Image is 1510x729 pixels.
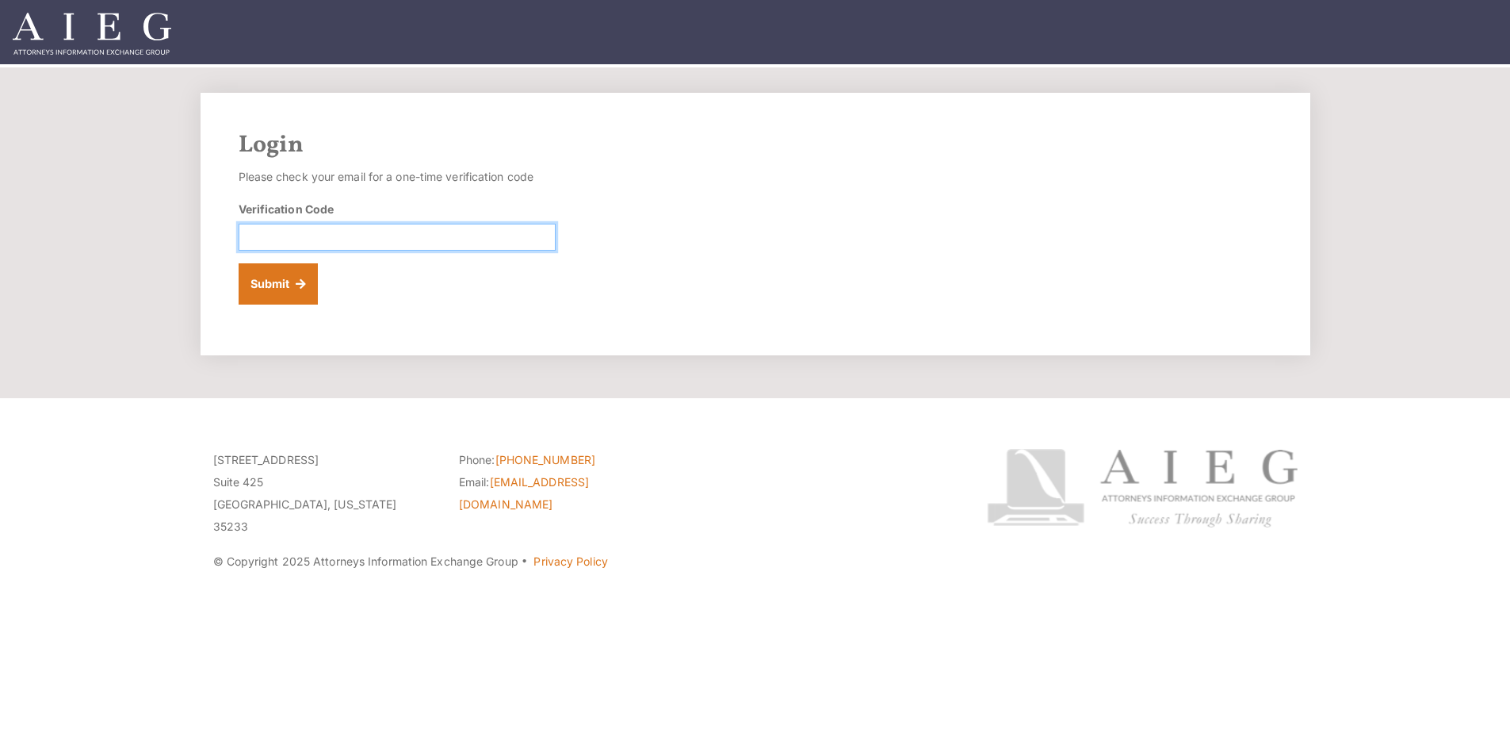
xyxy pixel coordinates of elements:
[13,13,171,55] img: Attorneys Information Exchange Group
[459,449,681,471] li: Phone:
[495,453,595,466] a: [PHONE_NUMBER]
[533,554,607,568] a: Privacy Policy
[987,449,1298,528] img: Attorneys Information Exchange Group logo
[239,201,334,217] label: Verification Code
[239,263,319,305] button: Submit
[213,551,927,573] p: © Copyright 2025 Attorneys Information Exchange Group
[239,166,556,188] p: Please check your email for a one-time verification code
[213,449,435,538] p: [STREET_ADDRESS] Suite 425 [GEOGRAPHIC_DATA], [US_STATE] 35233
[521,561,528,569] span: ·
[459,475,589,511] a: [EMAIL_ADDRESS][DOMAIN_NAME]
[459,471,681,516] li: Email:
[239,131,1272,159] h2: Login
